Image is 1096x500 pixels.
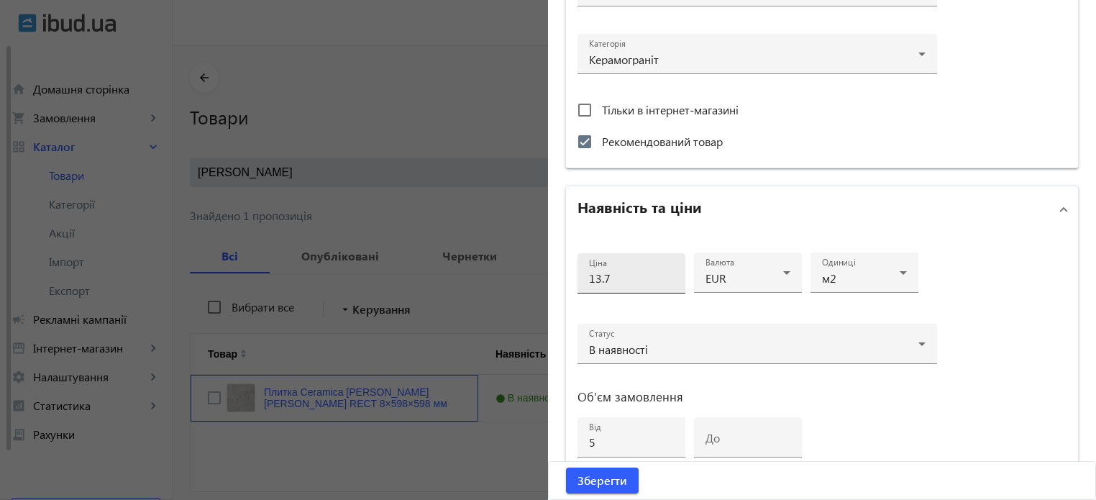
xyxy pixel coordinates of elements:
[589,422,601,433] mat-label: від
[577,473,627,488] span: Зберегти
[602,102,739,117] span: Тільки в інтернет-магазині
[589,328,614,340] mat-label: Статус
[589,258,607,269] mat-label: Ціна
[566,232,1078,491] div: Наявність та ціни
[822,257,856,268] mat-label: Одиниці
[577,391,937,403] h3: Об'єм замовлення
[822,271,836,286] span: м2
[566,468,639,494] button: Зберегти
[602,134,723,149] span: Рекомендований товар
[589,342,648,357] span: В наявності
[577,196,702,217] h2: Наявність та ціни
[705,430,720,445] mat-label: до
[705,257,734,268] mat-label: Валюта
[705,271,726,286] span: EUR
[566,186,1078,232] mat-expansion-panel-header: Наявність та ціни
